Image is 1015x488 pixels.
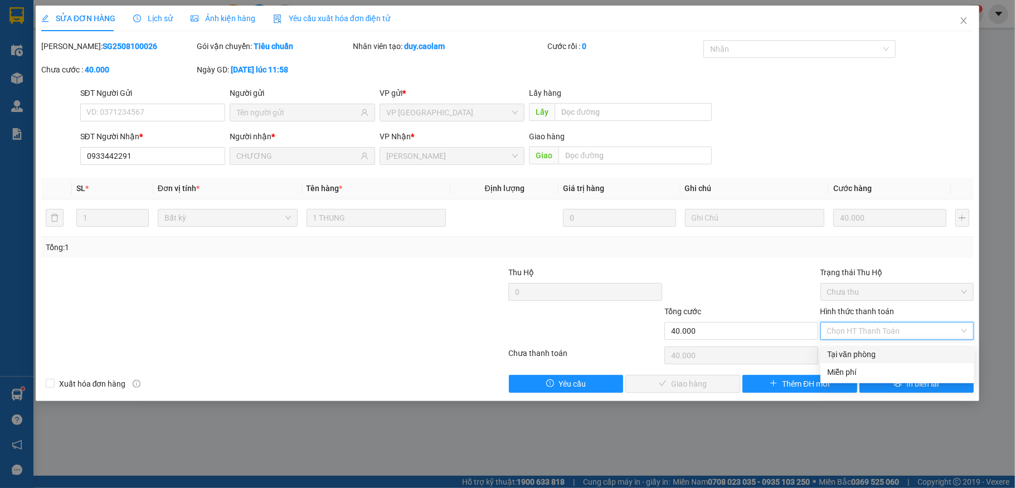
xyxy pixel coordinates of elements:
div: Miễn phí [827,366,968,378]
span: In biên lai [906,378,939,390]
span: Định lượng [485,184,525,193]
div: Người gửi [230,87,375,99]
button: delete [46,209,64,227]
span: Giao hàng [529,132,565,141]
span: Tổng cước [664,307,701,316]
span: picture [191,14,198,22]
input: VD: Bàn, Ghế [307,209,446,227]
span: printer [894,379,902,388]
span: Thêm ĐH mới [782,378,829,390]
span: Đơn vị tính [158,184,200,193]
span: close-circle [961,328,968,334]
span: Chọn HT Thanh Toán [827,323,968,339]
span: edit [41,14,49,22]
div: Cước rồi : [547,40,701,52]
span: clock-circle [133,14,141,22]
span: Lấy [529,103,555,121]
div: [PERSON_NAME]: [41,40,195,52]
div: Gói vận chuyển: [197,40,351,52]
input: 0 [833,209,946,227]
th: Ghi chú [681,178,829,199]
span: exclamation-circle [546,379,554,388]
input: Dọc đường [559,147,712,164]
button: Close [948,6,979,37]
span: Chưa thu [827,284,968,300]
button: plusThêm ĐH mới [742,375,857,393]
img: icon [273,14,282,23]
span: close [959,16,968,25]
span: Lịch sử [133,14,173,23]
button: checkGiao hàng [625,375,740,393]
div: SĐT Người Gửi [80,87,226,99]
span: Xuất hóa đơn hàng [55,378,130,390]
span: VP Sài Gòn [386,104,518,121]
div: VP gửi [380,87,525,99]
span: Yêu cầu [559,378,586,390]
input: Dọc đường [555,103,712,121]
span: SỬA ĐƠN HÀNG [41,14,115,23]
b: 40.000 [85,65,109,74]
input: 0 [563,209,676,227]
span: Ảnh kiện hàng [191,14,255,23]
div: Tại văn phòng [827,348,968,360]
div: Chưa thanh toán [507,347,663,367]
span: user [361,109,368,116]
div: Tổng: 1 [46,241,392,253]
span: info-circle [133,380,140,388]
button: printerIn biên lai [859,375,974,393]
span: Lấy hàng [529,89,561,97]
b: duy.caolam [404,42,445,51]
span: SL [76,184,85,193]
span: Thu Hộ [508,268,534,277]
b: SG2508100026 [103,42,157,51]
div: Trạng thái Thu Hộ [820,266,974,279]
span: Cước hàng [833,184,872,193]
span: Yêu cầu xuất hóa đơn điện tử [273,14,391,23]
div: Người nhận [230,130,375,143]
input: Tên người gửi [236,106,358,119]
b: Tiêu chuẩn [254,42,293,51]
input: Tên người nhận [236,150,358,162]
div: Nhân viên tạo: [353,40,545,52]
div: Ngày GD: [197,64,351,76]
span: plus [770,379,778,388]
label: Hình thức thanh toán [820,307,895,316]
div: Chưa cước : [41,64,195,76]
span: VP Phan Thiết [386,148,518,164]
button: plus [955,209,970,227]
span: Giá trị hàng [563,184,604,193]
span: Tên hàng [307,184,343,193]
span: VP Nhận [380,132,411,141]
span: Giao [529,147,559,164]
input: Ghi Chú [685,209,825,227]
span: user [361,152,368,160]
b: 0 [582,42,586,51]
b: [DATE] lúc 11:58 [231,65,288,74]
button: exclamation-circleYêu cầu [509,375,624,393]
span: Bất kỳ [164,209,291,226]
div: SĐT Người Nhận [80,130,226,143]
